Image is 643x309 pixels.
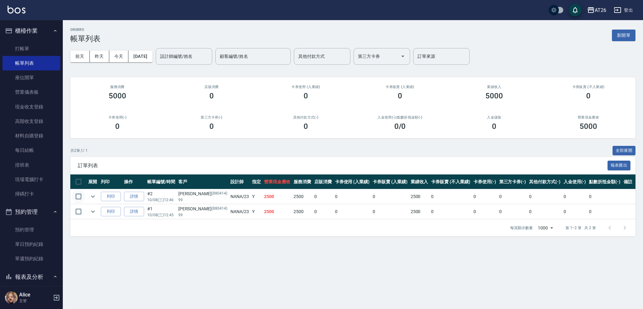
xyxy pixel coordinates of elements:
a: 營業儀表板 [3,85,60,99]
a: 每日結帳 [3,143,60,157]
button: 櫃檯作業 [3,23,60,39]
td: 2500 [409,189,430,204]
h3: 0 [115,122,120,131]
p: 每頁顯示數量 [510,225,533,231]
td: 0 [430,204,472,219]
h3: 0 [398,91,402,100]
h3: 0 /0 [394,122,406,131]
th: 卡券販賣 (不入業績) [430,174,472,189]
span: 訂單列表 [78,163,608,169]
img: Person [5,291,18,304]
th: 營業現金應收 [262,174,292,189]
a: 帳單列表 [3,56,60,70]
button: 新開單 [612,30,635,41]
td: 0 [527,189,562,204]
td: 2500 [292,189,313,204]
th: 設計師 [229,174,251,189]
a: 單日預約紀錄 [3,237,60,251]
td: Y [251,189,262,204]
td: 0 [313,204,333,219]
th: 卡券使用 (入業績) [333,174,371,189]
h3: 0 [304,91,308,100]
h2: 卡券販賣 (入業績) [360,85,440,89]
td: 0 [333,204,371,219]
a: 現金收支登錄 [3,100,60,114]
button: Open [398,51,408,61]
a: 現場電腦打卡 [3,172,60,187]
a: 排班表 [3,158,60,172]
p: 10/08 (三) 12:46 [147,197,175,203]
a: 報表匯出 [608,162,631,168]
h3: 0 [209,91,214,100]
td: 2500 [262,189,292,204]
td: 0 [527,204,562,219]
td: 0 [587,189,622,204]
h2: ORDERS [70,28,100,32]
button: 列印 [101,192,121,201]
th: 卡券使用(-) [472,174,498,189]
h2: 卡券使用 (入業績) [266,85,345,89]
button: 報表匯出 [608,161,631,170]
h3: 0 [209,122,214,131]
th: 展開 [87,174,99,189]
a: 詳情 [124,207,144,217]
th: 服務消費 [292,174,313,189]
td: 0 [498,204,528,219]
h5: Alice [19,292,51,298]
a: 打帳單 [3,41,60,56]
td: 0 [472,189,498,204]
th: 第三方卡券(-) [498,174,528,189]
th: 列印 [99,174,122,189]
td: 0 [587,204,622,219]
h2: 營業現金應收 [549,115,628,119]
button: 全部展開 [613,146,636,156]
a: 詳情 [124,192,144,201]
h2: 店販消費 [172,85,251,89]
a: 掃碼打卡 [3,187,60,201]
button: AT26 [585,4,609,17]
button: 前天 [70,51,90,62]
button: [DATE] [128,51,152,62]
h2: 卡券使用(-) [78,115,157,119]
div: [PERSON_NAME] [178,190,227,197]
h3: 5000 [485,91,503,100]
th: 業績收入 [409,174,430,189]
h2: 入金使用(-) /點數折抵金額(-) [360,115,440,119]
th: 店販消費 [313,174,333,189]
th: 指定 [251,174,262,189]
td: #2 [146,189,177,204]
th: 備註 [622,174,634,189]
td: 0 [562,189,588,204]
h2: 卡券販賣 (不入業績) [549,85,628,89]
th: 入金使用(-) [562,174,588,189]
td: NANA /23 [229,204,251,219]
td: 0 [472,204,498,219]
a: 新開單 [612,32,635,38]
div: AT26 [595,6,606,14]
p: 第 1–2 筆 共 2 筆 [565,225,596,231]
td: 2500 [292,204,313,219]
td: 0 [562,204,588,219]
p: 99 [178,197,227,203]
h3: 服務消費 [78,85,157,89]
h3: 5000 [580,122,597,131]
button: 預約管理 [3,204,60,220]
a: 材料自購登錄 [3,129,60,143]
a: 座位開單 [3,70,60,85]
p: 10/08 (三) 12:45 [147,212,175,218]
p: (880414) [212,206,227,212]
h3: 0 [586,91,591,100]
div: 1000 [535,219,555,236]
td: 0 [371,204,409,219]
th: 帳單編號/時間 [146,174,177,189]
h2: 第三方卡券(-) [172,115,251,119]
a: 單週預約紀錄 [3,251,60,266]
td: #1 [146,204,177,219]
button: expand row [88,207,98,216]
button: save [569,4,581,16]
button: 昨天 [90,51,109,62]
button: 今天 [109,51,129,62]
p: 共 2 筆, 1 / 1 [70,148,88,153]
h3: 5000 [109,91,126,100]
h2: 業績收入 [455,85,534,89]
